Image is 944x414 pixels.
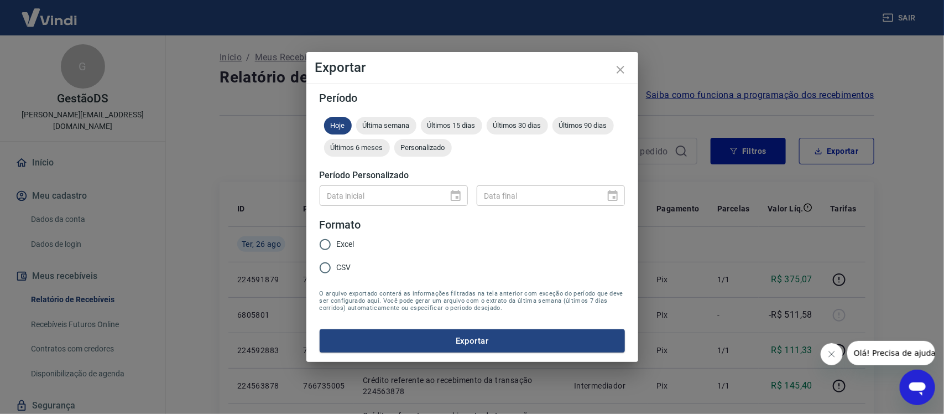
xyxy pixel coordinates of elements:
div: Hoje [324,117,352,134]
button: close [607,56,634,83]
div: Última semana [356,117,416,134]
iframe: Botão para abrir a janela de mensagens [900,370,935,405]
div: Últimos 6 meses [324,139,390,157]
span: Hoje [324,121,352,130]
iframe: Mensagem da empresa [847,341,935,365]
span: O arquivo exportado conterá as informações filtradas na tela anterior com exceção do período que ... [320,290,625,312]
span: Personalizado [394,143,452,152]
input: DD/MM/YYYY [477,185,597,206]
div: Últimos 90 dias [552,117,614,134]
h5: Período Personalizado [320,170,625,181]
span: Últimos 15 dias [421,121,482,130]
h5: Período [320,92,625,103]
span: Excel [337,239,354,250]
span: CSV [337,262,351,273]
input: DD/MM/YYYY [320,185,440,206]
div: Últimos 30 dias [487,117,548,134]
span: Última semana [356,121,416,130]
div: Personalizado [394,139,452,157]
span: Últimos 6 meses [324,143,390,152]
button: Exportar [320,329,625,353]
span: Últimos 90 dias [552,121,614,130]
iframe: Fechar mensagem [821,343,843,365]
div: Últimos 15 dias [421,117,482,134]
h4: Exportar [315,61,629,74]
span: Olá! Precisa de ajuda? [7,8,93,17]
span: Últimos 30 dias [487,121,548,130]
legend: Formato [320,217,361,233]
